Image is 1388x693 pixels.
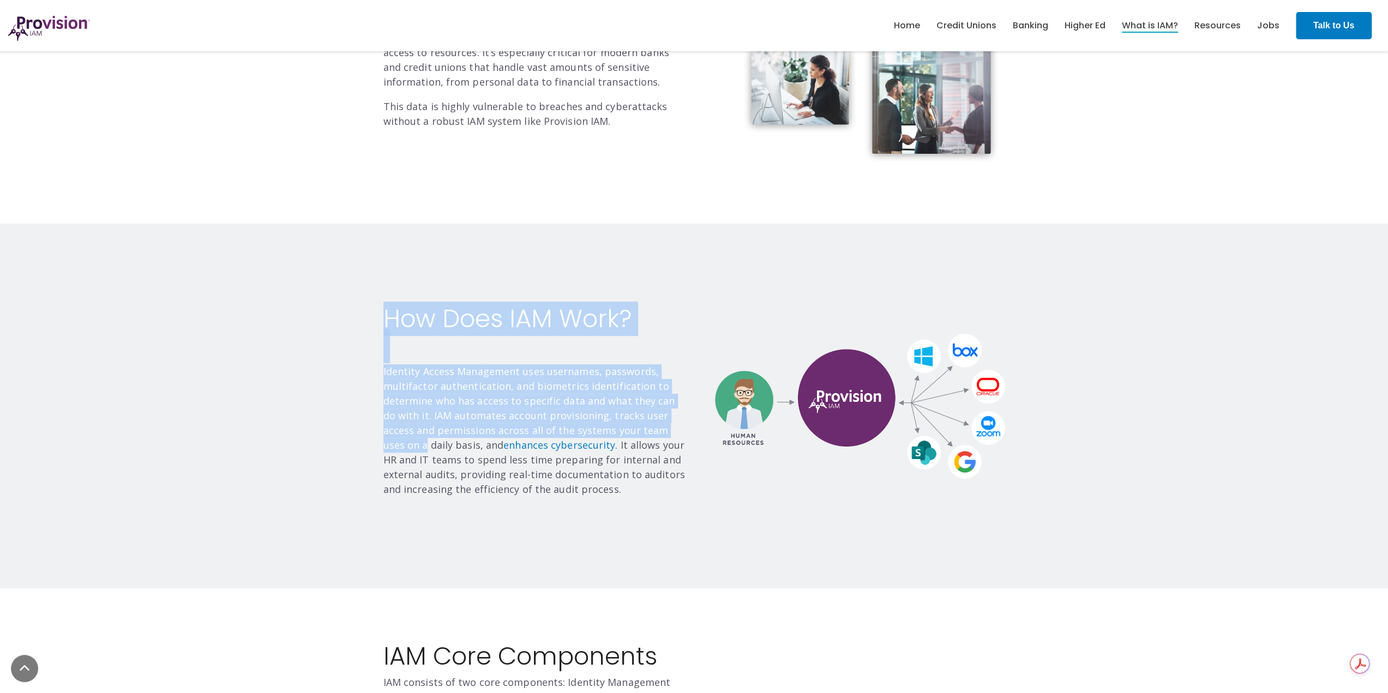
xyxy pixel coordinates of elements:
a: Credit Unions [936,16,996,35]
img: ProvisionIAM-Logo-Purple [8,16,90,41]
a: Higher Ed [1065,16,1105,35]
a: Talk to Us [1296,12,1372,39]
a: What is IAM? [1122,16,1178,35]
h2: How Does IAM Work? [383,305,686,359]
a: Home [894,16,920,35]
a: Resources [1194,16,1241,35]
nav: menu [886,8,1288,43]
p: Identity Access Management uses usernames, passwords, multifactor authentication, and biometrics ... [383,364,686,497]
h2: IAM Core Components [383,643,686,670]
img: HR_Provision_Diagram_IAM@2x [702,334,1005,479]
a: enhances cybersecurity [503,438,615,451]
a: Jobs [1257,16,1279,35]
a: Banking [1013,16,1048,35]
strong: Talk to Us [1313,21,1354,30]
p: This data is highly vulnerable to breaches and cyberattacks without a robust IAM system like Prov... [383,99,686,129]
